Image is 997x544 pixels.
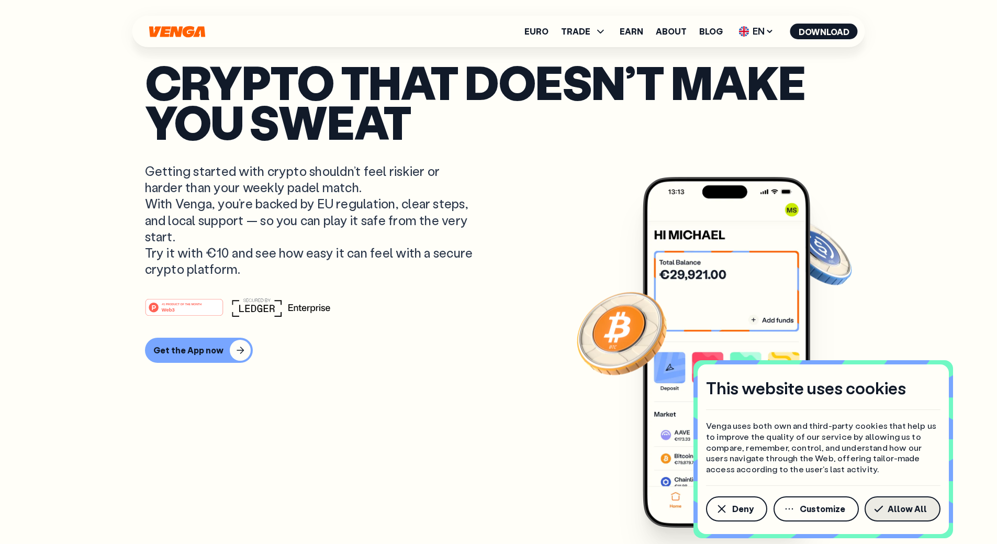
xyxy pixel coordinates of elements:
[145,305,223,318] a: #1 PRODUCT OF THE MONTHWeb3
[643,177,810,528] img: Venga app main
[706,420,940,475] p: Venga uses both own and third-party cookies that help us to improve the quality of our service by...
[148,26,207,38] svg: Home
[145,338,853,363] a: Get the App now
[145,338,253,363] button: Get the App now
[575,286,669,380] img: Bitcoin
[865,496,940,521] button: Allow All
[706,377,906,399] h4: This website uses cookies
[145,62,853,142] p: Crypto that doesn’t make you sweat
[153,345,223,356] div: Get the App now
[800,505,845,513] span: Customize
[732,505,754,513] span: Deny
[739,26,749,37] img: flag-uk
[735,23,778,40] span: EN
[790,24,858,39] button: Download
[888,505,927,513] span: Allow All
[699,27,723,36] a: Blog
[779,215,854,291] img: USDC coin
[561,25,607,38] span: TRADE
[656,27,687,36] a: About
[620,27,643,36] a: Earn
[561,27,590,36] span: TRADE
[145,163,476,277] p: Getting started with crypto shouldn’t feel riskier or harder than your weekly padel match. With V...
[524,27,548,36] a: Euro
[774,496,859,521] button: Customize
[161,307,174,313] tspan: Web3
[162,303,201,306] tspan: #1 PRODUCT OF THE MONTH
[706,496,767,521] button: Deny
